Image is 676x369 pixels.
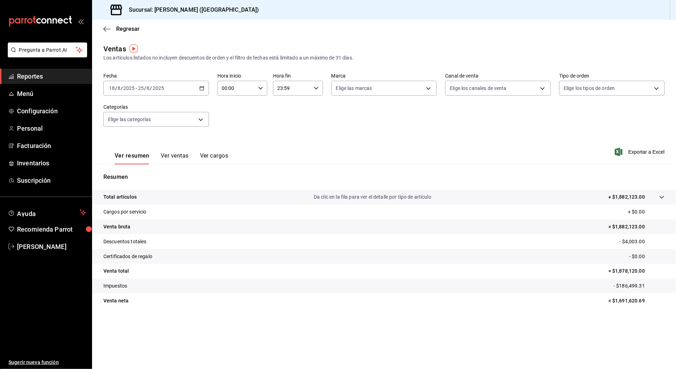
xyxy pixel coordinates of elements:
[17,106,86,116] span: Configuración
[629,253,665,260] p: - $0.00
[608,267,665,275] p: = $1,878,120.00
[103,54,665,62] div: Los artículos listados no incluyen descuentos de orden y el filtro de fechas está limitado a un m...
[17,72,86,81] span: Reportes
[608,297,665,305] p: = $1,691,620.69
[147,85,150,91] input: --
[115,152,228,164] div: navigation tabs
[123,85,135,91] input: ----
[608,193,645,201] p: + $1,882,123.00
[450,85,506,92] span: Elige los canales de venta
[614,282,665,290] p: - $186,499.31
[136,85,137,91] span: -
[616,148,665,156] button: Exportar a Excel
[117,85,121,91] input: --
[121,85,123,91] span: /
[103,74,209,79] label: Fecha
[17,124,86,133] span: Personal
[103,238,146,245] p: Descuentos totales
[103,208,147,216] p: Cargos por servicio
[103,25,140,32] button: Regresar
[103,253,152,260] p: Certificados de regalo
[620,238,665,245] p: - $4,003.00
[608,223,665,231] p: = $1,882,123.00
[116,25,140,32] span: Regresar
[331,74,437,79] label: Marca
[8,42,87,57] button: Pregunta a Parrot AI
[5,51,87,59] a: Pregunta a Parrot AI
[115,152,149,164] button: Ver resumen
[103,105,209,110] label: Categorías
[314,193,431,201] p: Da clic en la fila para ver el detalle por tipo de artículo
[152,85,164,91] input: ----
[103,267,129,275] p: Venta total
[161,152,189,164] button: Ver ventas
[138,85,144,91] input: --
[17,242,86,251] span: [PERSON_NAME]
[564,85,615,92] span: Elige los tipos de orden
[150,85,152,91] span: /
[108,116,151,123] span: Elige las categorías
[19,46,76,54] span: Pregunta a Parrot AI
[17,158,86,168] span: Inventarios
[200,152,228,164] button: Ver cargos
[8,359,86,366] span: Sugerir nueva función
[17,141,86,151] span: Facturación
[78,18,84,24] button: open_drawer_menu
[144,85,146,91] span: /
[17,225,86,234] span: Recomienda Parrot
[109,85,115,91] input: --
[445,74,551,79] label: Canal de venta
[115,85,117,91] span: /
[103,44,126,54] div: Ventas
[123,6,259,14] h3: Sucursal: [PERSON_NAME] ([GEOGRAPHIC_DATA])
[336,85,372,92] span: Elige las marcas
[559,74,665,79] label: Tipo de orden
[17,176,86,185] span: Suscripción
[628,208,665,216] p: + $0.00
[129,44,138,53] img: Tooltip marker
[17,89,86,98] span: Menú
[103,282,127,290] p: Impuestos
[103,173,665,181] p: Resumen
[273,74,323,79] label: Hora fin
[17,208,77,217] span: Ayuda
[103,297,129,305] p: Venta neta
[103,193,137,201] p: Total artículos
[217,74,267,79] label: Hora inicio
[103,223,130,231] p: Venta bruta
